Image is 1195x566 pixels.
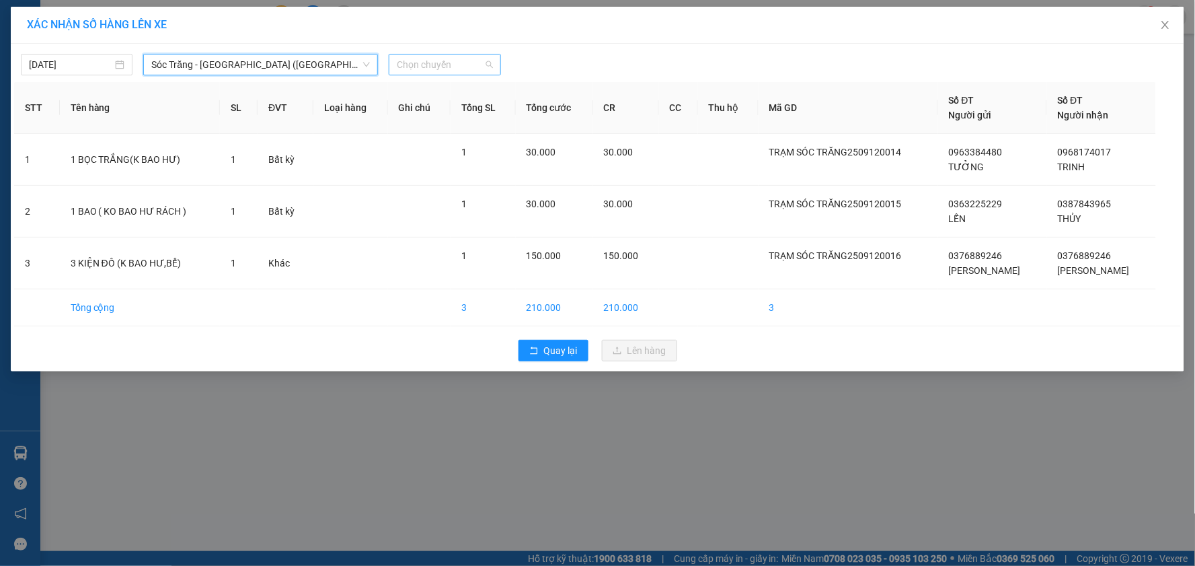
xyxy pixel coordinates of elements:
td: Bất kỳ [258,134,313,186]
span: 0376889246 [1058,250,1112,261]
button: rollbackQuay lại [518,340,588,361]
span: TRINH [1058,162,1085,172]
span: Quay lại [544,343,578,358]
span: Số ĐT [1058,95,1083,106]
span: 1 [461,250,467,261]
span: Số ĐT [949,95,974,106]
td: 1 BAO ( KO BAO HƯ RÁCH ) [60,186,221,238]
span: Nhận: [195,15,367,39]
td: 1 [14,134,60,186]
span: 30.000 [604,147,633,157]
td: 2 [14,186,60,238]
span: 1 [231,206,236,217]
span: Sóc Trăng - Sài Gòn (Hàng) [151,55,370,75]
span: Trạm Sóc Trăng [6,7,139,56]
th: Mã GD [759,82,938,134]
span: [PERSON_NAME] [1058,265,1130,276]
span: TRẠM SÓC TRĂNG2509120016 [769,250,902,261]
span: LẾN [949,213,966,224]
td: 210.000 [593,289,659,326]
th: Thu hộ [698,82,759,134]
button: Close [1147,7,1184,44]
th: Tổng cước [516,82,593,134]
td: 3 [14,238,60,289]
th: SL [220,82,258,134]
span: [PERSON_NAME] [190,79,368,104]
span: TRẠM SÓC TRĂNG2509120014 [769,147,902,157]
span: 0963384480 [949,147,1003,157]
span: 1 [231,258,236,269]
th: STT [14,82,60,134]
strong: Gửi: [5,63,48,87]
span: rollback [529,346,539,357]
th: CR [593,82,659,134]
span: Chọn chuyến [397,55,492,75]
span: XÁC NHẬN SỐ HÀNG LÊN XE [27,18,167,31]
span: down [362,61,371,69]
td: Tổng cộng [60,289,221,326]
span: 0376889246 [949,250,1003,261]
span: 30.000 [527,199,556,209]
span: 0387843965 [1058,199,1112,209]
span: Người nhận [1058,110,1109,120]
span: TRẠM SÓC TRĂNG2509120015 [769,199,902,209]
span: close [1160,20,1171,30]
span: 150.000 [527,250,562,261]
span: Gửi: [6,7,139,56]
span: TƯỞNG [949,162,985,172]
input: 12/09/2025 [29,57,112,72]
span: THỦY [1058,213,1081,224]
td: 3 KIỆN ĐỒ (K BAO HƯ,BỂ) [60,238,221,289]
td: Khác [258,238,313,289]
span: 30.000 [527,147,556,157]
th: ĐVT [258,82,313,134]
td: 3 [451,289,516,326]
td: Bất kỳ [258,186,313,238]
th: CC [659,82,698,134]
span: 30.000 [604,199,633,209]
td: 1 BỌC TRẮNG(K BAO HƯ) [60,134,221,186]
th: Ghi chú [388,82,451,134]
strong: Nhận: [195,54,255,78]
span: [PERSON_NAME] [5,88,183,112]
span: 0968174017 [1058,147,1112,157]
td: 210.000 [516,289,593,326]
button: uploadLên hàng [602,340,677,361]
span: Người gửi [949,110,992,120]
span: 150.000 [604,250,639,261]
span: 1 [231,154,236,165]
th: Loại hàng [313,82,388,134]
th: Tên hàng [60,82,221,134]
td: 3 [759,289,938,326]
span: [PERSON_NAME] [949,265,1021,276]
span: 0363225229 [949,199,1003,209]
